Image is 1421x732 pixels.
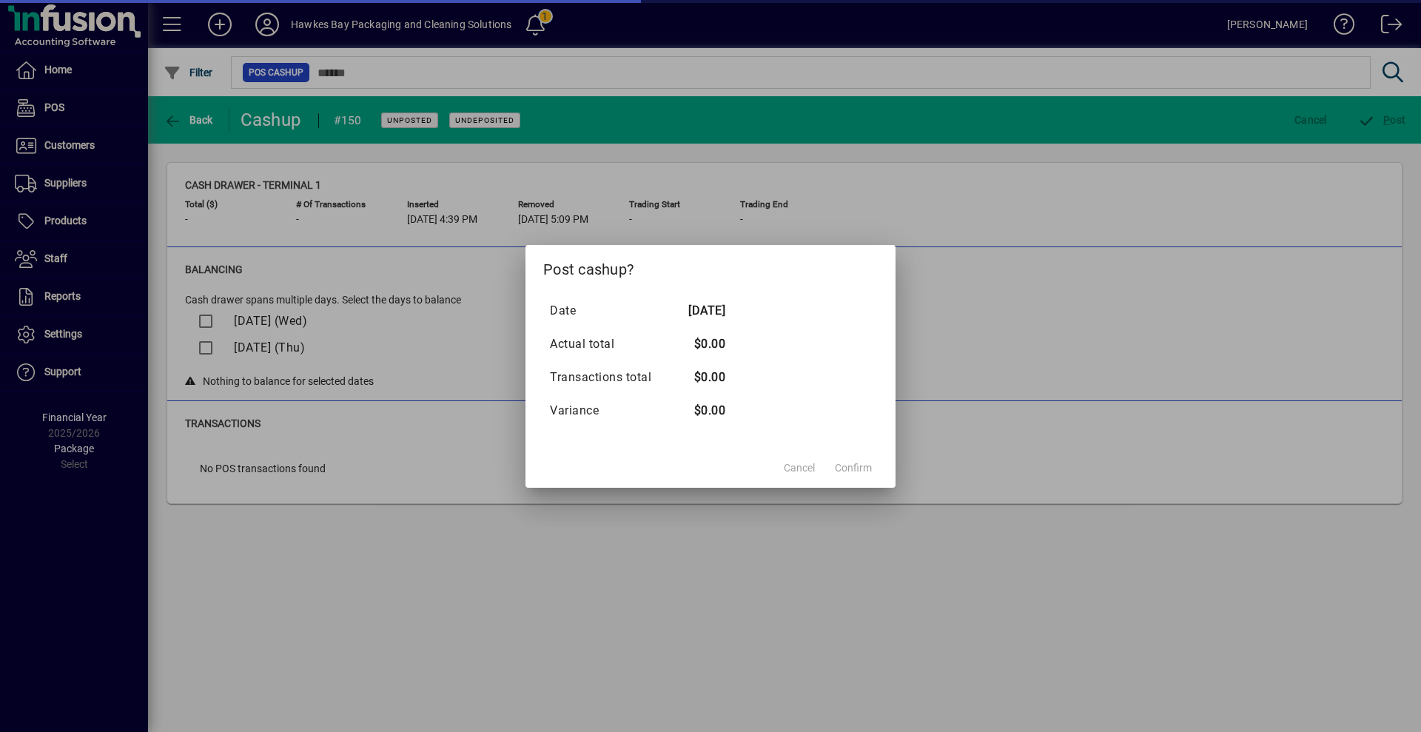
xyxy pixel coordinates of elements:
td: Actual total [549,328,666,361]
td: $0.00 [666,361,725,394]
td: $0.00 [666,328,725,361]
td: $0.00 [666,394,725,428]
h2: Post cashup? [525,245,896,288]
td: Date [549,295,666,328]
td: [DATE] [666,295,725,328]
td: Transactions total [549,361,666,394]
td: Variance [549,394,666,428]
